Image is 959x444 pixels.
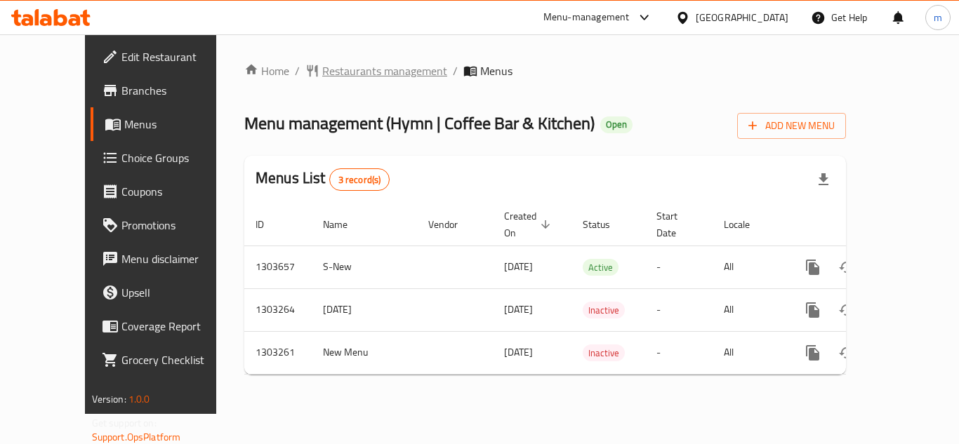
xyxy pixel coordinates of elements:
[830,250,864,284] button: Change Status
[91,40,245,74] a: Edit Restaurant
[124,116,234,133] span: Menus
[91,141,245,175] a: Choice Groups
[934,10,942,25] span: m
[91,309,245,343] a: Coverage Report
[600,119,633,130] span: Open
[583,260,619,276] span: Active
[600,116,633,133] div: Open
[323,216,366,233] span: Name
[91,276,245,309] a: Upsell
[428,216,476,233] span: Vendor
[91,175,245,208] a: Coupons
[244,62,846,79] nav: breadcrumb
[830,293,864,327] button: Change Status
[543,9,630,26] div: Menu-management
[92,390,126,408] span: Version:
[121,250,234,267] span: Menu disclaimer
[696,10,788,25] div: [GEOGRAPHIC_DATA]
[748,117,835,135] span: Add New Menu
[796,293,830,327] button: more
[121,318,234,335] span: Coverage Report
[830,336,864,370] button: Change Status
[504,343,533,361] span: [DATE]
[583,259,619,276] div: Active
[244,331,312,374] td: 1303261
[583,345,625,361] span: Inactive
[329,168,390,191] div: Total records count
[713,331,785,374] td: All
[480,62,512,79] span: Menus
[796,250,830,284] button: more
[645,331,713,374] td: -
[322,62,447,79] span: Restaurants management
[256,216,282,233] span: ID
[305,62,447,79] a: Restaurants management
[121,217,234,234] span: Promotions
[91,107,245,141] a: Menus
[244,203,942,375] table: enhanced table
[312,245,417,288] td: S-New
[504,208,555,241] span: Created On
[504,300,533,318] span: [DATE]
[91,208,245,242] a: Promotions
[244,288,312,331] td: 1303264
[244,62,289,79] a: Home
[128,390,150,408] span: 1.0.0
[785,203,942,246] th: Actions
[121,183,234,200] span: Coupons
[807,163,840,196] div: Export file
[583,302,625,318] span: Inactive
[312,288,417,331] td: [DATE]
[504,257,533,276] span: [DATE]
[295,62,300,79] li: /
[121,82,234,99] span: Branches
[453,62,458,79] li: /
[121,284,234,301] span: Upsell
[244,107,595,139] span: Menu management ( Hymn | Coffee Bar & Kitchen )
[244,245,312,288] td: 1303657
[121,48,234,65] span: Edit Restaurant
[713,245,785,288] td: All
[92,414,157,432] span: Get support on:
[330,173,390,187] span: 3 record(s)
[121,351,234,368] span: Grocery Checklist
[583,216,628,233] span: Status
[121,149,234,166] span: Choice Groups
[796,336,830,370] button: more
[645,288,713,331] td: -
[713,288,785,331] td: All
[724,216,768,233] span: Locale
[312,331,417,374] td: New Menu
[583,302,625,318] div: Inactive
[91,343,245,377] a: Grocery Checklist
[645,245,713,288] td: -
[91,74,245,107] a: Branches
[91,242,245,276] a: Menu disclaimer
[256,168,390,191] h2: Menus List
[656,208,696,241] span: Start Date
[737,113,846,139] button: Add New Menu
